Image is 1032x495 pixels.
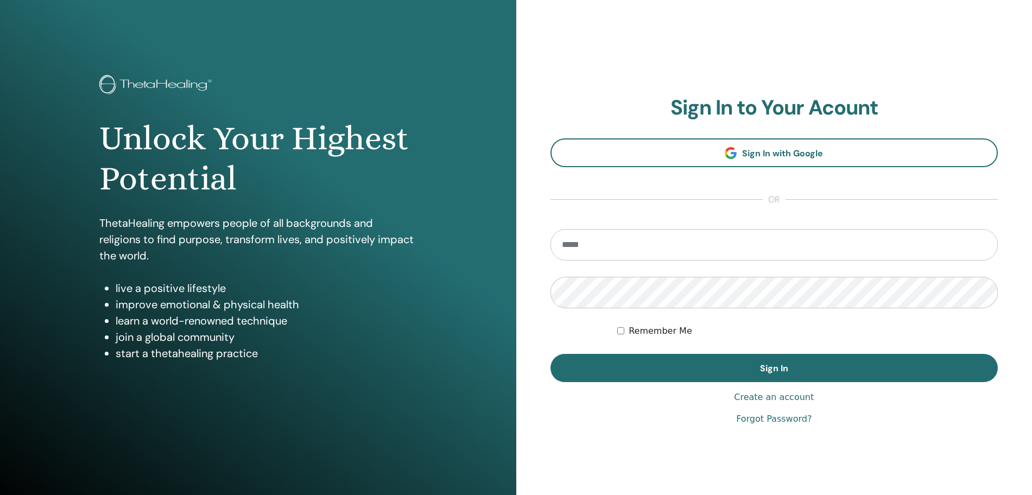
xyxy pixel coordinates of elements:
h1: Unlock Your Highest Potential [99,118,416,199]
li: start a thetahealing practice [116,345,416,361]
li: improve emotional & physical health [116,296,416,313]
li: live a positive lifestyle [116,280,416,296]
span: Sign In with Google [742,148,823,159]
a: Create an account [734,391,814,404]
span: or [763,193,786,206]
label: Remember Me [629,325,692,338]
button: Sign In [550,354,998,382]
p: ThetaHealing empowers people of all backgrounds and religions to find purpose, transform lives, a... [99,215,416,264]
a: Sign In with Google [550,138,998,167]
span: Sign In [760,363,788,374]
a: Forgot Password? [736,412,812,426]
li: join a global community [116,329,416,345]
div: Keep me authenticated indefinitely or until I manually logout [617,325,998,338]
h2: Sign In to Your Acount [550,96,998,120]
li: learn a world-renowned technique [116,313,416,329]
